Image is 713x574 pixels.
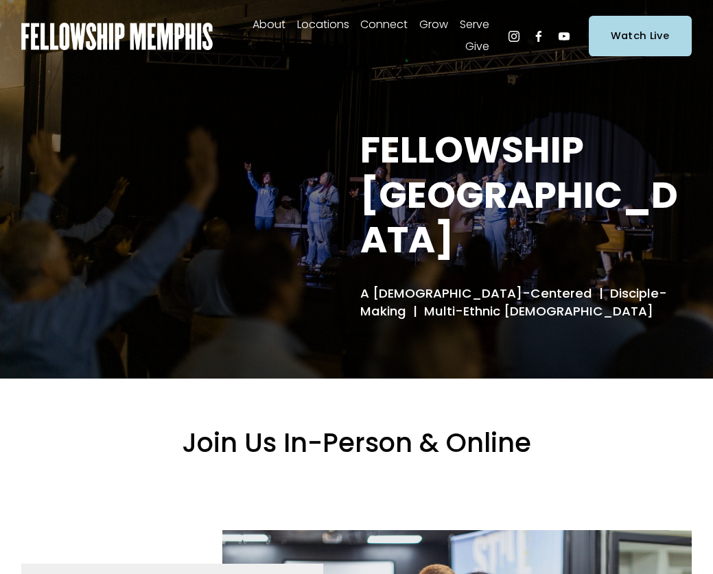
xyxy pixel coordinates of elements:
[253,15,285,35] span: About
[419,15,448,35] span: Grow
[465,36,489,58] a: folder dropdown
[360,14,408,36] a: folder dropdown
[465,37,489,57] span: Give
[297,14,349,36] a: folder dropdown
[557,29,571,43] a: YouTube
[532,29,546,43] a: Facebook
[460,14,489,36] a: folder dropdown
[419,14,448,36] a: folder dropdown
[21,426,692,460] h2: Join Us In-Person & Online
[360,15,408,35] span: Connect
[253,14,285,36] a: folder dropdown
[360,285,692,320] h4: A [DEMOGRAPHIC_DATA]-Centered | Disciple-Making | Multi-Ethnic [DEMOGRAPHIC_DATA]
[589,16,692,56] a: Watch Live
[297,15,349,35] span: Locations
[21,23,213,50] img: Fellowship Memphis
[507,29,521,43] a: Instagram
[360,124,678,266] strong: FELLOWSHIP [GEOGRAPHIC_DATA]
[460,15,489,35] span: Serve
